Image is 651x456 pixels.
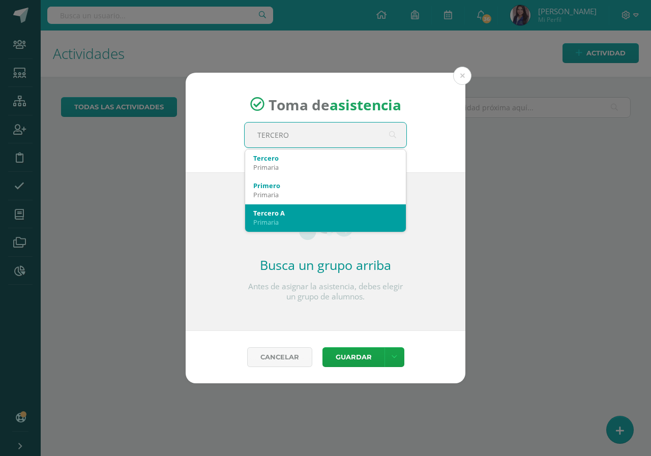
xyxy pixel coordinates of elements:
button: Close (Esc) [453,67,471,85]
span: Toma de [269,95,401,114]
input: Busca un grado o sección aquí... [245,123,406,147]
div: Primaria [253,190,398,199]
h2: Busca un grupo arriba [244,256,407,273]
p: Antes de asignar la asistencia, debes elegir un grupo de alumnos. [244,282,407,302]
div: Primero [253,181,398,190]
div: Primaria [253,218,398,227]
div: Tercero [253,154,398,163]
div: Tercero A [253,208,398,218]
div: Primaria [253,163,398,172]
strong: asistencia [330,95,401,114]
a: Cancelar [247,347,312,367]
button: Guardar [322,347,384,367]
